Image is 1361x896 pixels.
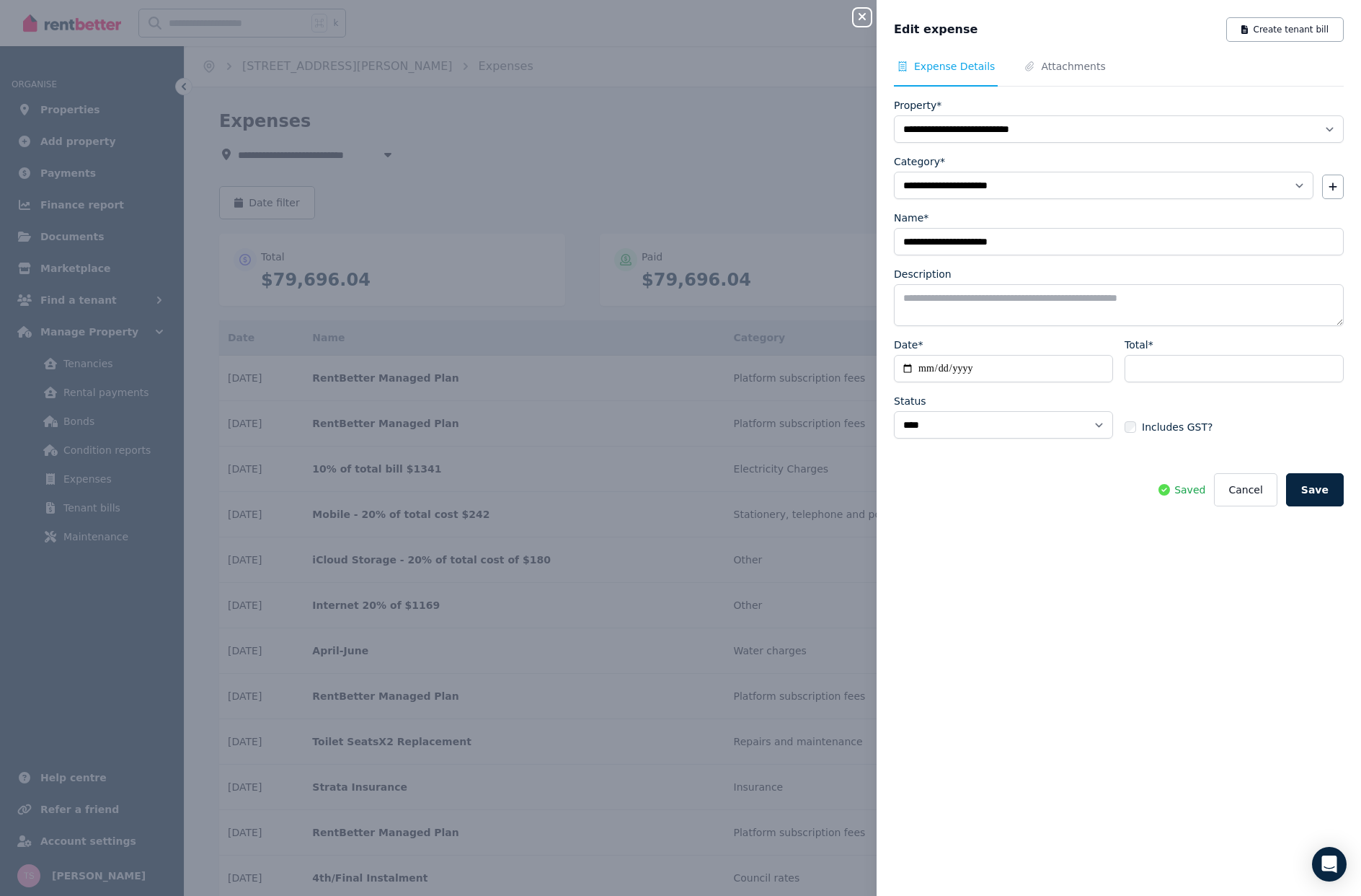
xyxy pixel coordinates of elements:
[894,338,923,352] label: Date*
[1312,847,1347,882] div: Open Intercom Messenger
[894,98,941,113] label: Property*
[1214,473,1277,506] button: Cancel
[1142,420,1213,434] span: Includes GST?
[1041,59,1105,74] span: Attachments
[1125,421,1136,433] input: Includes GST?
[914,59,995,74] span: Expense Details
[894,267,952,281] label: Description
[1125,338,1153,352] label: Total*
[894,21,977,38] span: Edit expense
[1286,473,1344,506] button: Save
[1226,17,1344,42] button: Create tenant bill
[894,211,928,225] label: Name*
[894,59,1344,87] nav: Tabs
[1174,483,1205,497] span: Saved
[894,394,926,408] label: Status
[894,154,945,169] label: Category*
